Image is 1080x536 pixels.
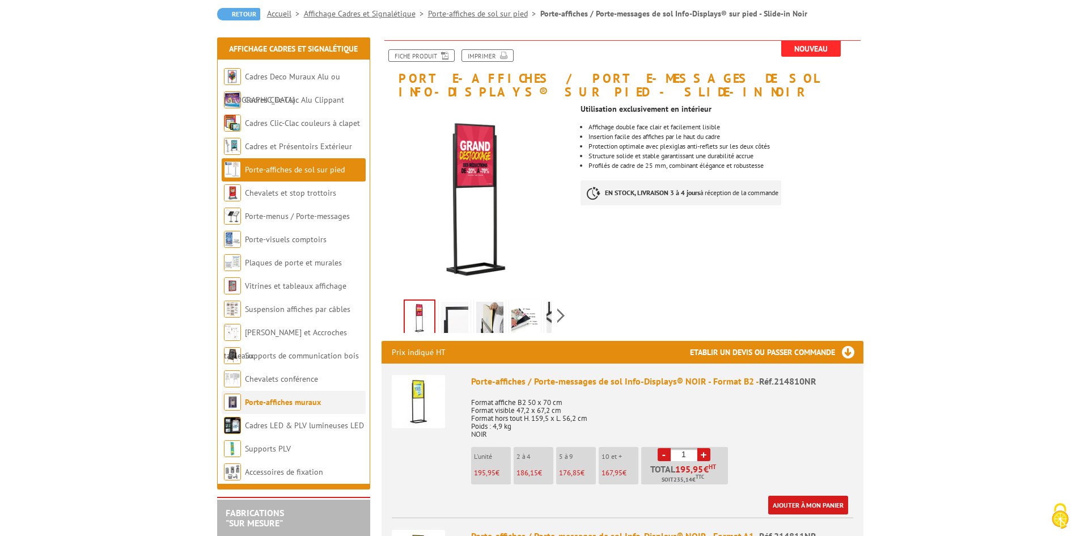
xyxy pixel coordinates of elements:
span: 195,95 [474,468,495,478]
h3: Etablir un devis ou passer commande [690,341,863,364]
a: Porte-affiches de sol sur pied [428,9,540,19]
a: Supports PLV [245,444,291,454]
p: Format affiche B2 50 x 70 cm Format visible 47,2 x 67,2 cm Format hors tout H. 159,5 x L. 56,2 cm... [471,391,853,438]
a: Accueil [267,9,304,19]
a: Porte-menus / Porte-messages [245,211,350,221]
a: Retour [217,8,260,20]
p: € [474,469,511,477]
a: Cadres et Présentoirs Extérieur [245,141,352,151]
a: [PERSON_NAME] et Accroches tableaux [224,327,347,361]
p: à réception de la commande [581,180,781,205]
img: Chevalets conférence [224,370,241,387]
img: Chevalets et stop trottoirs [224,184,241,201]
img: 215812nr_pied.jpg [547,302,574,337]
img: Cadres et Présentoirs Extérieur [224,138,241,155]
img: Vitrines et tableaux affichage [224,277,241,294]
li: Porte-affiches / Porte-messages de sol Info-Displays® sur pied - Slide-in Noir [540,8,807,19]
span: 167,95 [602,468,622,478]
a: Cadres Clic-Clac couleurs à clapet [245,118,360,128]
li: Profilés de cadre de 25 mm, combinant élégance et robustesse [588,162,863,169]
sup: TTC [696,474,704,480]
sup: HT [709,463,716,471]
p: Prix indiqué HT [392,341,446,364]
a: Vitrines et tableaux affichage [245,281,346,291]
span: 186,15 [516,468,538,478]
a: Accessoires de fixation [245,467,323,477]
a: FABRICATIONS"Sur Mesure" [226,507,284,529]
img: Porte-menus / Porte-messages [224,208,241,225]
span: 195,95 [675,465,704,474]
img: Cadres Clic-Clac couleurs à clapet [224,115,241,132]
span: Next [556,306,566,325]
p: 5 à 9 [559,453,596,461]
img: Cimaises et Accroches tableaux [224,324,241,341]
img: Porte-affiches muraux [224,394,241,411]
p: Total [644,465,728,484]
a: Cadres LED & PLV lumineuses LED [245,420,364,431]
img: 215812nr_introduction_doc.jpg [476,302,503,337]
img: Accessoires de fixation [224,463,241,480]
a: Porte-visuels comptoirs [245,234,327,244]
p: € [559,469,596,477]
p: 2 à 4 [516,453,553,461]
a: Ajouter à mon panier [768,496,848,514]
img: Plaques de porte et murales [224,254,241,271]
p: € [516,469,553,477]
a: Imprimer [461,49,514,62]
a: Supports de communication bois [245,351,359,361]
a: Fiche produit [388,49,455,62]
button: Cookies (fenêtre modale) [1040,497,1080,536]
img: Porte-affiches de sol sur pied [224,161,241,178]
img: Porte-affiches / Porte-messages de sol Info-Displays® NOIR - Format B2 [392,375,445,428]
a: Cadres Clic-Clac Alu Clippant [245,95,344,105]
a: Cadres Deco Muraux Alu ou [GEOGRAPHIC_DATA] [224,71,340,105]
span: 235,14 [674,475,692,484]
strong: EN STOCK, LIVRAISON 3 à 4 jours [605,188,700,197]
a: Porte-affiches muraux [245,397,321,407]
img: 215812nr_descriptif_legende.jpg [511,302,539,337]
p: L'unité [474,453,511,461]
img: Cookies (fenêtre modale) [1046,502,1074,530]
a: + [697,448,710,461]
a: - [658,448,671,461]
img: Supports PLV [224,440,241,457]
li: Affichage double face clair et facilement lisible [588,124,863,130]
img: 215812nr_porte_affiche.jpg [405,301,434,336]
span: 176,85 [559,468,581,478]
li: Insertion facile des affiches par le haut du cadre [588,133,863,140]
a: Porte-affiches de sol sur pied [245,164,345,175]
span: € [704,465,709,474]
span: Nouveau [781,41,841,57]
img: Cadres Deco Muraux Alu ou Bois [224,68,241,85]
img: 215812_angle-boir-metal.jpg [441,302,468,337]
a: Chevalets conférence [245,374,318,384]
a: Suspension affiches par câbles [245,304,350,314]
img: 215812nr_porte_affiche.jpg [382,104,573,296]
a: Plaques de porte et murales [245,258,342,268]
img: Suspension affiches par câbles [224,301,241,318]
strong: Utilisation exclusivement en intérieur [581,104,711,114]
img: Porte-visuels comptoirs [224,231,241,248]
img: Cadres LED & PLV lumineuses LED [224,417,241,434]
li: Protection optimale avec plexiglas anti-reflets sur les deux côtés [588,143,863,150]
a: Affichage Cadres et Signalétique [304,9,428,19]
div: Porte-affiches / Porte-messages de sol Info-Displays® NOIR - Format B2 - [471,375,853,388]
li: Structure solide et stable garantissant une durabilité accrue [588,153,863,159]
a: Affichage Cadres et Signalétique [229,44,358,54]
span: Réf.214810NR [759,375,816,387]
a: Chevalets et stop trottoirs [245,188,336,198]
span: Soit € [662,475,704,484]
p: 10 et + [602,453,638,461]
p: € [602,469,638,477]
